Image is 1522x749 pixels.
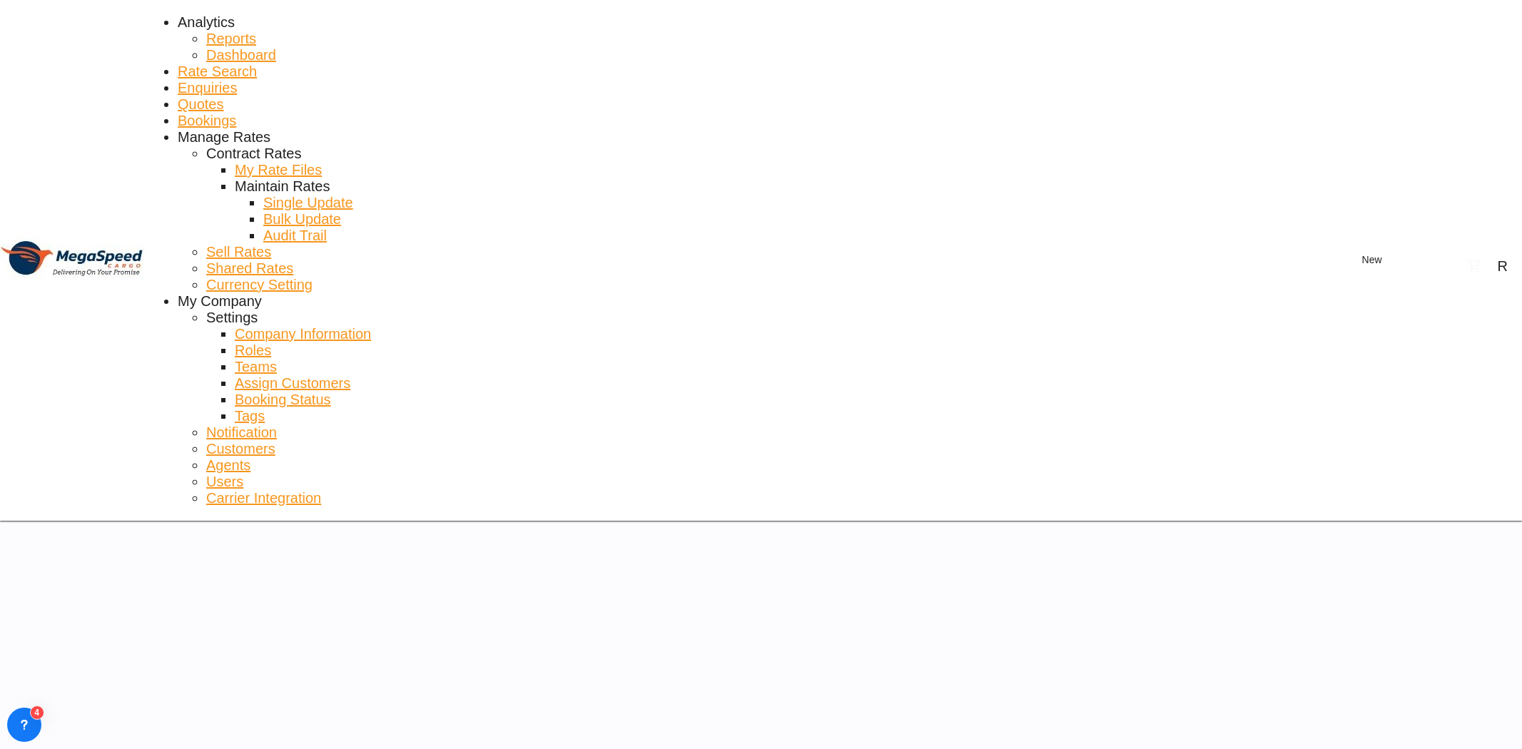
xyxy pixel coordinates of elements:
[235,375,350,391] span: Assign Customers
[235,375,350,392] a: Assign Customers
[206,310,258,326] div: Settings
[206,441,275,457] a: Customers
[1435,257,1452,275] span: Help
[206,277,313,293] a: Currency Setting
[206,490,321,506] a: Carrier Integration
[235,408,265,424] span: Tags
[178,129,270,146] div: Manage Rates
[235,392,331,408] a: Booking Status
[263,228,327,244] a: Audit Trail
[235,359,277,375] a: Teams
[1498,258,1508,275] div: R
[178,129,270,145] span: Manage Rates
[206,47,276,63] a: Dashboard
[11,674,61,728] iframe: Chat
[235,392,331,407] span: Booking Status
[206,424,277,441] a: Notification
[206,47,276,63] span: Dashboard
[178,14,235,31] div: Analytics
[206,260,293,276] span: Shared Rates
[178,63,257,79] span: Rate Search
[178,96,223,113] a: Quotes
[178,113,236,129] a: Bookings
[206,457,250,473] span: Agents
[235,408,265,424] a: Tags
[206,146,301,161] span: Contract Rates
[206,457,250,474] a: Agents
[206,244,271,260] a: Sell Rates
[235,342,271,359] a: Roles
[1382,252,1399,269] md-icon: icon-chevron-down
[178,63,257,80] a: Rate Search
[263,211,341,227] span: Bulk Update
[178,80,237,96] a: Enquiries
[206,424,277,440] span: Notification
[178,113,236,128] span: Bookings
[263,195,353,211] a: Single Update
[1345,252,1362,269] md-icon: icon-plus 400-fg
[235,326,371,342] span: Company Information
[206,146,301,162] div: Contract Rates
[235,178,330,195] div: Maintain Rates
[206,490,321,506] span: Carrier Integration
[1338,246,1406,275] button: icon-plus 400-fgNewicon-chevron-down
[206,31,256,47] a: Reports
[206,260,293,277] a: Shared Rates
[263,228,327,243] span: Audit Trail
[178,293,262,309] span: My Company
[235,326,371,342] a: Company Information
[1345,254,1399,265] span: New
[206,474,243,490] a: Users
[178,14,235,30] span: Analytics
[235,342,271,358] span: Roles
[263,211,341,228] a: Bulk Update
[178,293,262,310] div: My Company
[206,31,256,46] span: Reports
[206,310,258,325] span: Settings
[178,96,223,112] span: Quotes
[235,178,330,194] span: Maintain Rates
[235,162,322,178] a: My Rate Files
